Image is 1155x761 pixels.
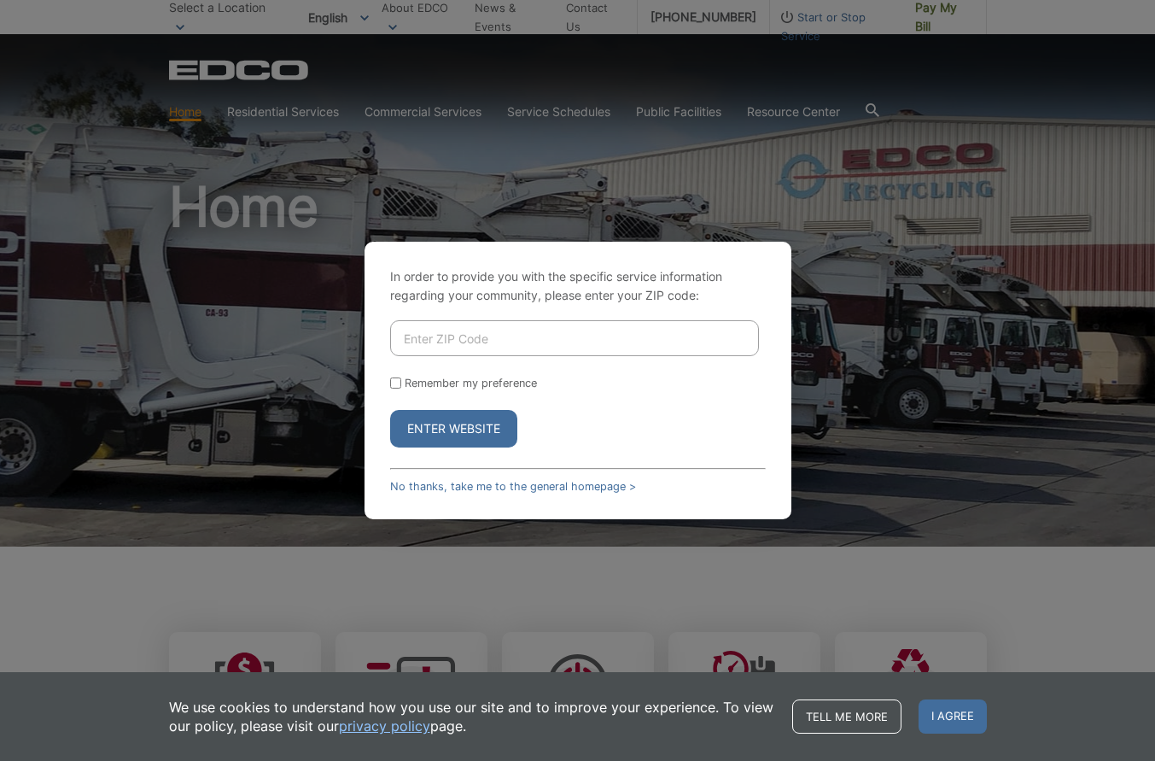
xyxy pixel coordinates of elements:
p: In order to provide you with the specific service information regarding your community, please en... [390,267,766,305]
a: Tell me more [792,700,901,734]
a: No thanks, take me to the general homepage > [390,480,636,493]
p: We use cookies to understand how you use our site and to improve your experience. To view our pol... [169,698,775,735]
button: Enter Website [390,410,517,448]
input: Enter ZIP Code [390,320,759,356]
span: I agree [919,700,987,734]
a: privacy policy [339,717,430,735]
label: Remember my preference [405,377,537,389]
